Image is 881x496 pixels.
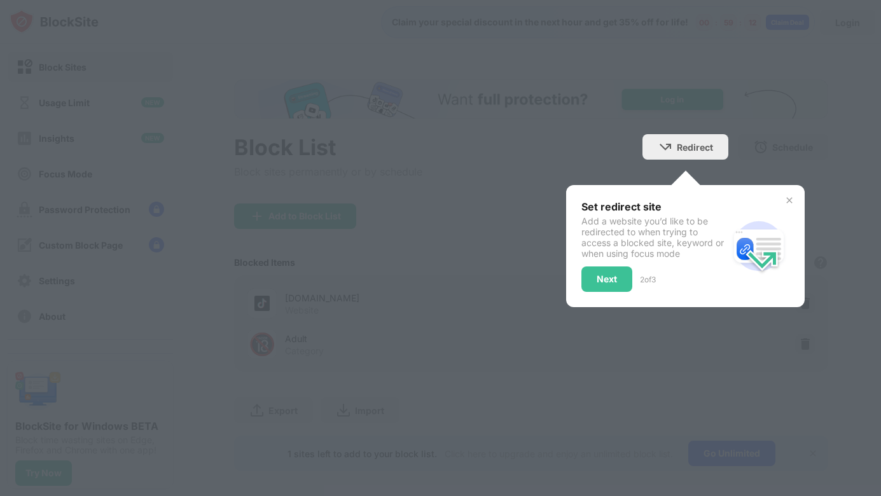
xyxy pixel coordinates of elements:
[640,275,656,284] div: 2 of 3
[581,200,728,213] div: Set redirect site
[581,216,728,259] div: Add a website you’d like to be redirected to when trying to access a blocked site, keyword or whe...
[597,274,617,284] div: Next
[728,216,789,277] img: redirect.svg
[784,195,794,205] img: x-button.svg
[677,142,713,153] div: Redirect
